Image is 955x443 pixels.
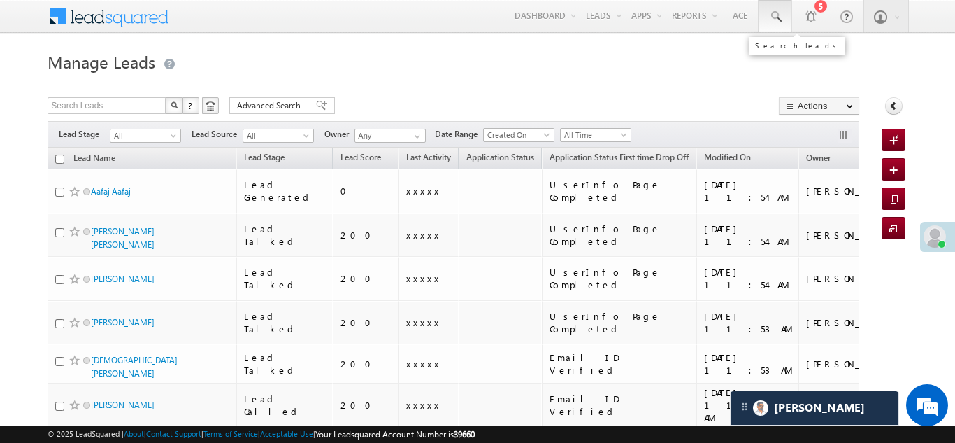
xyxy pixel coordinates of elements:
a: Lead Stage [237,150,292,168]
a: Lead Name [66,150,122,169]
img: carter-drag [739,401,750,412]
div: [DATE] 11:54 AM [704,178,793,204]
span: Lead Stage [59,128,110,141]
div: Minimize live chat window [229,7,263,41]
div: 0 [340,185,392,197]
a: All [110,129,181,143]
a: Application Status [459,150,541,168]
div: Chat with us now [73,73,235,92]
span: ? [188,99,194,111]
div: [PERSON_NAME] [806,272,898,285]
input: Check all records [55,155,64,164]
span: xxxxx [406,185,441,197]
span: All [110,129,177,142]
div: [PERSON_NAME] [806,229,898,241]
a: [PERSON_NAME] [91,317,155,328]
a: [PERSON_NAME] [91,274,155,284]
a: Aafaj Aafaj [91,186,131,197]
button: Actions [779,97,859,115]
div: 200 [340,399,392,412]
div: UserInfo Page Completed [550,310,690,335]
img: Carter [753,400,768,416]
a: Acceptable Use [260,429,313,438]
div: UserInfo Page Completed [550,266,690,291]
textarea: Type your message and hit 'Enter' [18,129,255,332]
span: Date Range [435,128,483,141]
img: Search [171,101,178,108]
em: Start Chat [190,344,254,363]
span: 39660 [454,429,475,440]
span: Application Status First time Drop Off [550,152,689,162]
a: Lead Score [333,150,388,168]
div: Lead Called [244,393,326,418]
div: 200 [340,316,392,329]
div: 200 [340,358,392,370]
span: Lead Stage [244,152,285,162]
div: 200 [340,229,392,241]
div: 200 [340,272,392,285]
a: [DEMOGRAPHIC_DATA][PERSON_NAME] [91,355,178,379]
span: Manage Leads [48,50,155,73]
span: Modified On [704,152,751,162]
span: Application Status [466,152,534,162]
span: xxxxx [406,229,441,241]
div: Search Leads [755,41,840,50]
a: All Time [560,128,631,142]
span: Advanced Search [237,99,305,112]
span: xxxxx [406,272,441,284]
a: [PERSON_NAME] [PERSON_NAME] [91,226,155,250]
span: Created On [484,129,550,141]
span: © 2025 LeadSquared | | | | | [48,428,475,441]
div: Lead Generated [244,178,326,204]
a: All [243,129,314,143]
a: About [124,429,144,438]
div: carter-dragCarter[PERSON_NAME] [730,391,899,426]
span: Owner [806,153,831,163]
a: Created On [483,128,554,142]
a: Last Activity [399,150,458,168]
a: Modified On [697,150,758,168]
div: Email ID Verified [550,351,690,377]
div: [PERSON_NAME] [806,185,898,197]
div: [PERSON_NAME] [806,316,898,329]
span: Owner [324,128,354,141]
a: Terms of Service [203,429,258,438]
button: ? [182,97,199,114]
span: All [243,129,310,142]
div: [DATE] 11:54 AM [704,223,793,248]
a: Contact Support [146,429,201,438]
div: [PERSON_NAME] [806,358,898,370]
div: [DATE] 11:53 AM [704,310,793,335]
div: [DATE] 11:52 AM [704,386,793,424]
span: Lead Score [340,152,381,162]
div: Lead Talked [244,223,326,248]
span: xxxxx [406,399,441,411]
div: Lead Talked [244,351,326,377]
div: Lead Talked [244,266,326,291]
input: Type to Search [354,129,426,143]
span: Your Leadsquared Account Number is [315,429,475,440]
div: [DATE] 11:54 AM [704,266,793,291]
div: Lead Talked [244,310,326,335]
span: Lead Source [192,128,243,141]
div: UserInfo Page Completed [550,178,690,204]
a: Application Status First time Drop Off [543,150,696,168]
span: xxxxx [406,316,441,328]
a: [PERSON_NAME] [91,400,155,410]
span: xxxxx [406,358,441,370]
span: All Time [561,129,627,141]
div: [DATE] 11:53 AM [704,351,793,377]
img: d_60004797649_company_0_60004797649 [24,73,59,92]
span: Carter [774,401,865,414]
a: Show All Items [407,129,424,143]
div: Email ID Verified [550,393,690,418]
div: UserInfo Page Completed [550,223,690,248]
